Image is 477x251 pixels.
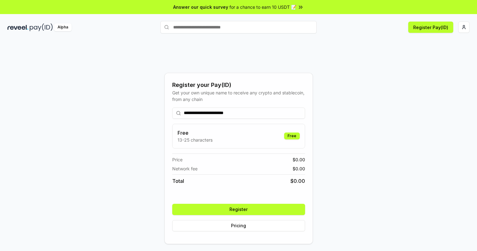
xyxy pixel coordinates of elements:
[229,4,296,10] span: for a chance to earn 10 USDT 📝
[172,156,183,163] span: Price
[172,220,305,231] button: Pricing
[172,165,198,172] span: Network fee
[178,129,213,137] h3: Free
[54,23,72,31] div: Alpha
[290,177,305,185] span: $ 0.00
[30,23,53,31] img: pay_id
[293,156,305,163] span: $ 0.00
[172,89,305,103] div: Get your own unique name to receive any crypto and stablecoin, from any chain
[293,165,305,172] span: $ 0.00
[284,133,300,139] div: Free
[172,81,305,89] div: Register your Pay(ID)
[172,177,184,185] span: Total
[8,23,28,31] img: reveel_dark
[172,204,305,215] button: Register
[173,4,228,10] span: Answer our quick survey
[178,137,213,143] p: 13-25 characters
[408,22,453,33] button: Register Pay(ID)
